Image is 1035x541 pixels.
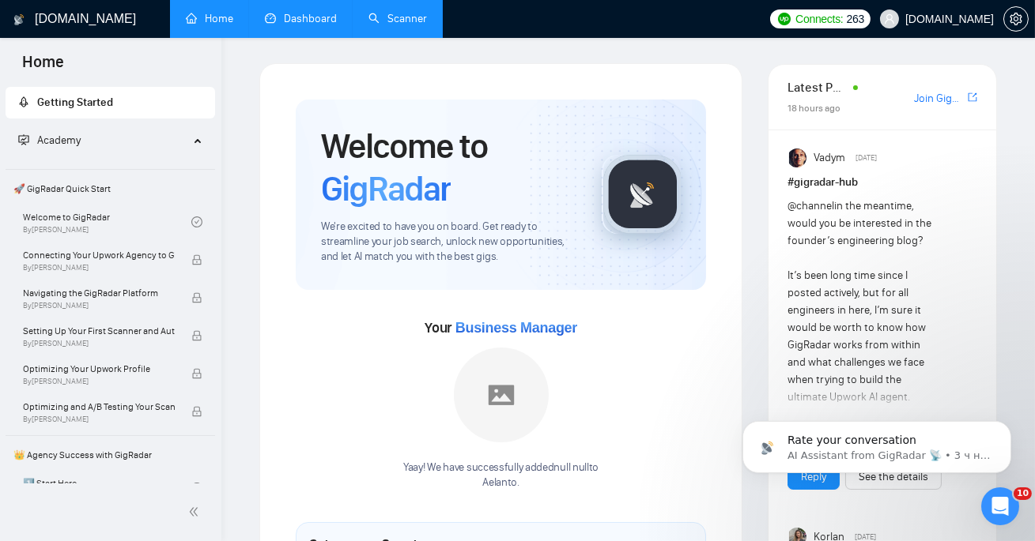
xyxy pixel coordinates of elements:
img: placeholder.png [454,348,549,442]
span: check-circle [191,216,202,227]
span: 👑 Agency Success with GigRadar [7,439,213,471]
h1: # gigradar-hub [788,174,977,191]
span: 🚀 GigRadar Quick Start [7,173,213,205]
span: Academy [37,133,81,147]
img: upwork-logo.png [778,13,791,25]
img: logo [13,7,25,32]
span: By [PERSON_NAME] [23,263,175,272]
span: By [PERSON_NAME] [23,377,175,386]
span: Academy [18,133,81,147]
span: Your [425,319,577,336]
span: Navigating the GigRadar Platform [23,285,175,301]
span: @channel [788,199,834,212]
span: lock [191,330,202,341]
a: setting [1003,13,1029,25]
span: By [PERSON_NAME] [23,415,175,424]
span: GigRadar [321,167,451,210]
span: Optimizing and A/B Testing Your Scanner for Better Results [23,399,175,415]
span: Vadym [814,149,845,167]
div: Yaay! We have successfully added null null to [403,460,599,490]
span: lock [191,292,202,303]
span: lock [191,254,202,265]
img: gigradar-logo.png [603,155,682,234]
a: Welcome to GigRadarBy[PERSON_NAME] [23,205,191,239]
span: By [PERSON_NAME] [23,339,175,348]
a: searchScanner [368,12,427,25]
span: We're excited to have you on board. Get ready to streamline your job search, unlock new opportuni... [321,220,576,265]
span: Latest Posts from the GigRadar Community [788,77,848,97]
span: Business Manager [455,320,577,336]
span: fund-projection-screen [18,134,29,145]
span: By [PERSON_NAME] [23,301,175,310]
li: Getting Started [6,87,215,118]
a: export [968,90,977,105]
span: check-circle [191,483,202,494]
span: Getting Started [37,96,113,109]
span: lock [191,368,202,379]
span: Optimizing Your Upwork Profile [23,361,175,377]
span: Setting Up Your First Scanner and Auto-Bidder [23,323,175,339]
span: user [884,13,895,24]
a: dashboardDashboard [265,12,337,25]
span: 10 [1014,487,1032,500]
a: 1️⃣ Start Here [23,471,191,505]
iframe: Intercom notifications сообщение [719,388,1035,498]
span: lock [191,406,202,417]
iframe: Intercom live chat [981,487,1019,525]
span: rocket [18,96,29,107]
span: Connects: [795,10,843,28]
span: setting [1004,13,1028,25]
h1: Welcome to [321,125,576,210]
span: Connecting Your Upwork Agency to GigRadar [23,247,175,263]
a: homeHome [186,12,233,25]
span: [DATE] [856,151,877,165]
a: Join GigRadar Slack Community [914,90,965,107]
p: Aelanto . [403,475,599,490]
img: Vadym [789,148,808,167]
span: 263 [847,10,864,28]
span: export [968,91,977,103]
button: setting [1003,6,1029,32]
span: 18 hours ago [788,103,840,114]
span: Home [9,51,77,84]
span: double-left [188,504,204,520]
